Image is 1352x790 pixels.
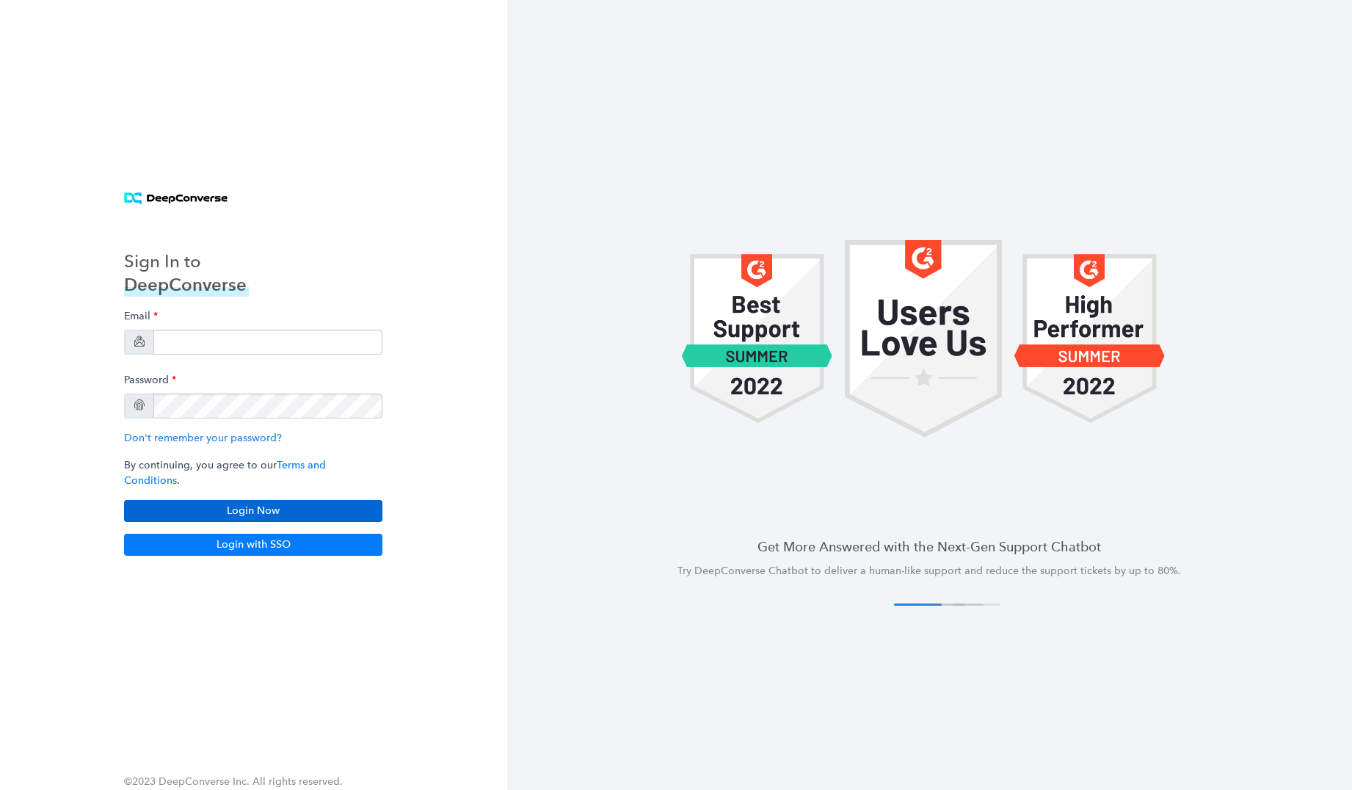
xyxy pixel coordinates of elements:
[917,604,965,606] button: 2
[124,366,176,394] label: Password
[124,500,382,522] button: Login Now
[124,432,282,444] a: Don't remember your password?
[124,534,382,556] button: Login with SSO
[124,250,249,273] h3: Sign In to
[542,537,1317,556] h4: Get More Answered with the Next-Gen Support Chatbot
[681,240,833,438] img: carousel 1
[124,273,249,297] h3: DeepConverse
[935,604,983,606] button: 3
[124,457,382,488] p: By continuing, you agree to our .
[124,459,326,487] a: Terms and Conditions
[894,604,942,606] button: 1
[845,240,1002,438] img: carousel 1
[124,775,343,788] span: ©2023 DeepConverse Inc. All rights reserved.
[677,565,1181,577] span: Try DeepConverse Chatbot to deliver a human-like support and reduce the support tickets by up to ...
[1014,240,1166,438] img: carousel 1
[124,192,228,205] img: horizontal logo
[953,604,1000,606] button: 4
[124,302,158,330] label: Email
